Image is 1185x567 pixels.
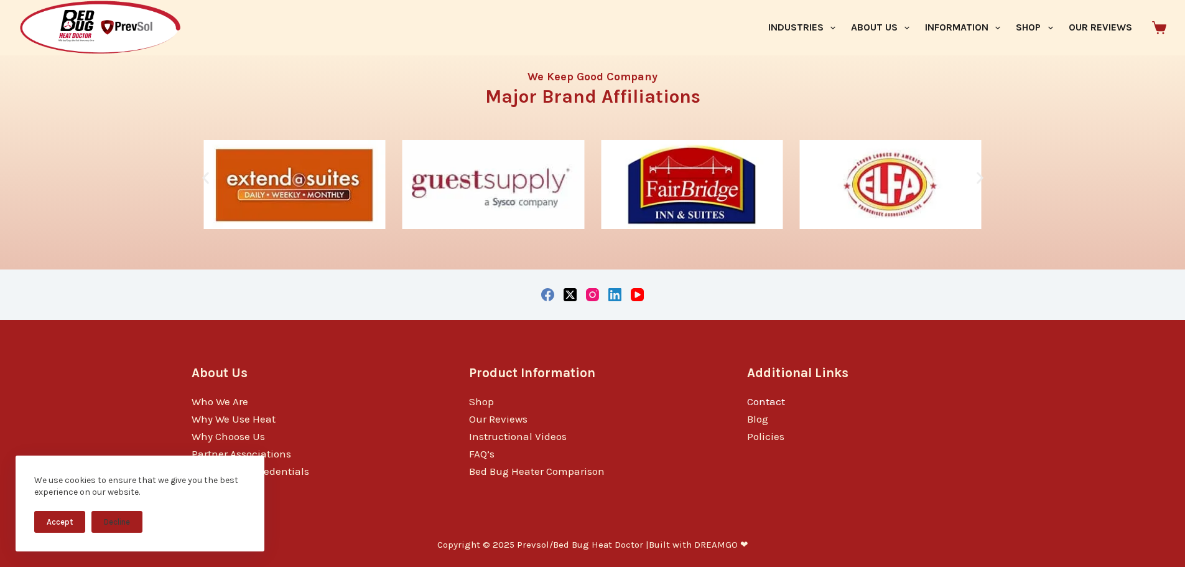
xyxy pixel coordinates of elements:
[192,448,291,460] a: Partner Associations
[204,87,982,106] h3: Major Brand Affiliations
[192,363,439,383] h3: About Us
[192,413,276,425] a: Why We Use Heat
[541,288,554,301] a: Facebook
[747,413,768,425] a: Blog
[437,539,748,551] p: Copyright © 2025 Prevsol/Bed Bug Heat Doctor |
[747,395,785,408] a: Contact
[564,288,577,301] a: X (Twitter)
[595,134,789,240] div: 5 / 10
[747,363,994,383] h3: Additional Links
[91,511,142,533] button: Decline
[204,71,982,82] h4: We Keep Good Company
[198,134,392,240] div: 3 / 10
[192,395,248,408] a: Who We Are
[469,430,567,443] a: Instructional Videos
[586,288,599,301] a: Instagram
[469,395,494,408] a: Shop
[34,474,246,499] div: We use cookies to ensure that we give you the best experience on our website.
[396,134,590,240] div: 4 / 10
[631,288,644,301] a: YouTube
[469,448,495,460] a: FAQ’s
[469,413,527,425] a: Our Reviews
[972,170,988,185] div: Next slide
[793,134,987,240] div: 6 / 10
[608,288,621,301] a: LinkedIn
[649,539,748,550] a: Built with DREAMGO ❤
[469,363,716,383] h3: Product Information
[34,511,85,533] button: Accept
[747,430,784,443] a: Policies
[192,430,265,443] a: Why Choose Us
[198,170,213,185] div: Previous slide
[469,465,605,477] a: Bed Bug Heater Comparison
